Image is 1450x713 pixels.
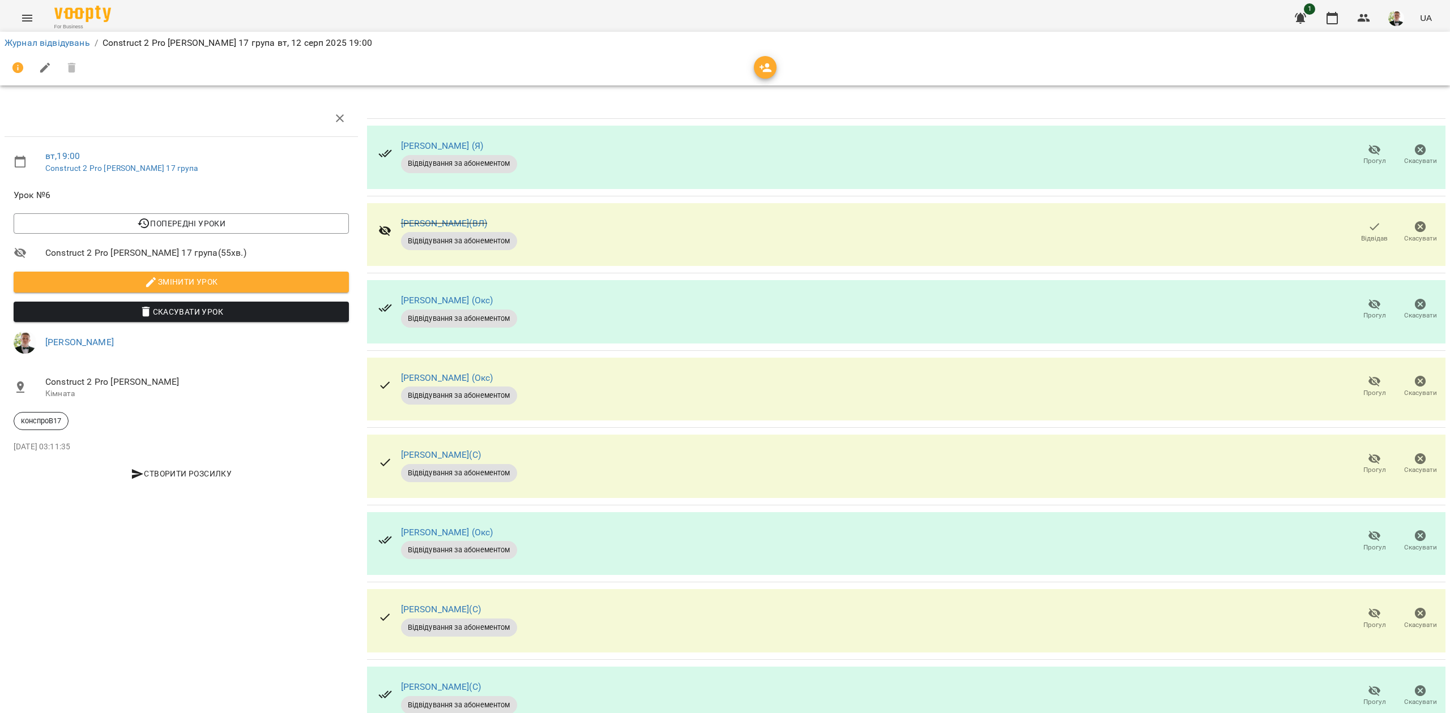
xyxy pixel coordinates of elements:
a: [PERSON_NAME](ВЛ) [401,218,488,229]
span: Відвідування за абонементом [401,390,517,401]
button: Скасувати [1397,294,1443,325]
span: Прогул [1363,620,1386,630]
button: Скасувати [1397,680,1443,712]
span: Відвідування за абонементом [401,545,517,555]
span: Відвідування за абонементом [401,158,517,169]
button: Скасувати [1397,216,1443,248]
span: Прогул [1363,311,1386,320]
span: Змінити урок [23,275,340,289]
button: Скасувати [1397,603,1443,634]
a: [PERSON_NAME] [45,337,114,347]
span: Скасувати [1404,388,1437,398]
span: Construct 2 Pro [PERSON_NAME] [45,375,349,389]
span: 1 [1304,3,1315,15]
span: Скасувати [1404,234,1437,243]
a: Журнал відвідувань [5,37,90,48]
span: Відвідування за абонементом [401,236,517,246]
div: конспроВ17 [14,412,69,430]
p: [DATE] 03:11:35 [14,441,349,453]
span: Скасувати [1404,311,1437,320]
span: Скасувати [1404,697,1437,707]
button: Прогул [1351,526,1397,557]
button: Відвідав [1351,216,1397,248]
span: Прогул [1363,156,1386,166]
button: Скасувати [1397,448,1443,480]
button: Скасувати [1397,139,1443,171]
span: Construct 2 Pro [PERSON_NAME] 17 група ( 55 хв. ) [45,246,349,260]
button: UA [1415,7,1436,28]
img: Voopty Logo [54,6,111,22]
span: Скасувати [1404,543,1437,552]
a: Construct 2 Pro [PERSON_NAME] 17 група [45,164,198,173]
span: Скасувати Урок [23,305,340,319]
a: [PERSON_NAME] (Я) [401,140,484,151]
a: вт , 19:00 [45,151,80,161]
a: [PERSON_NAME](С) [401,449,481,460]
span: Попередні уроки [23,217,340,230]
button: Прогул [1351,371,1397,403]
a: [PERSON_NAME] (Окс) [401,527,493,538]
a: [PERSON_NAME] (Окс) [401,295,493,306]
button: Прогул [1351,680,1397,712]
a: [PERSON_NAME](С) [401,604,481,615]
button: Прогул [1351,139,1397,171]
span: Прогул [1363,543,1386,552]
span: Відвідав [1361,234,1388,243]
span: Прогул [1363,697,1386,707]
span: Відвідування за абонементом [401,700,517,710]
button: Прогул [1351,294,1397,325]
button: Попередні уроки [14,213,349,234]
span: Прогул [1363,465,1386,475]
p: Кімната [45,388,349,400]
span: Скасувати [1404,156,1437,166]
button: Створити розсилку [14,463,349,484]
span: Відвідування за абонементом [401,622,517,633]
button: Скасувати Урок [14,302,349,322]
button: Скасувати [1397,526,1443,557]
button: Скасувати [1397,371,1443,403]
img: a36e7c9154db554d8e2cc68f12717264.jpg [1388,10,1404,26]
a: [PERSON_NAME](С) [401,681,481,692]
button: Змінити урок [14,272,349,292]
span: Відвідування за абонементом [401,468,517,478]
button: Прогул [1351,603,1397,634]
li: / [95,36,98,50]
span: Прогул [1363,388,1386,398]
p: Construct 2 Pro [PERSON_NAME] 17 група вт, 12 серп 2025 19:00 [103,36,372,50]
nav: breadcrumb [5,36,1445,50]
span: For Business [54,23,111,31]
img: a36e7c9154db554d8e2cc68f12717264.jpg [14,331,36,354]
span: Скасувати [1404,465,1437,475]
button: Прогул [1351,448,1397,480]
span: Урок №6 [14,188,349,202]
span: Створити розсилку [18,467,344,480]
span: Скасувати [1404,620,1437,630]
span: Відвідування за абонементом [401,313,517,324]
button: Menu [14,5,41,32]
a: [PERSON_NAME] (Окс) [401,372,493,383]
span: конспроВ17 [14,416,68,426]
span: UA [1420,12,1432,24]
